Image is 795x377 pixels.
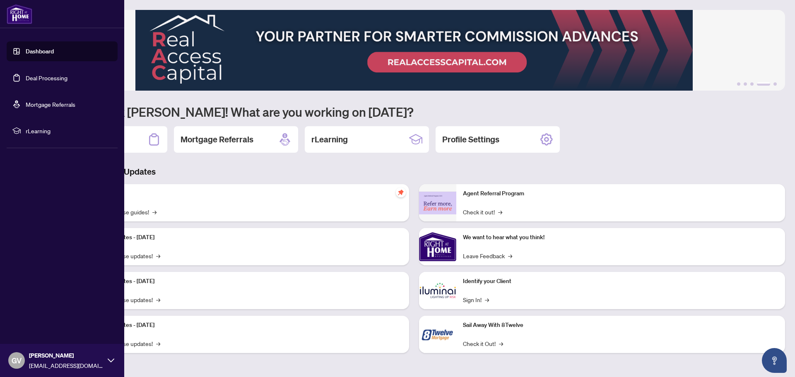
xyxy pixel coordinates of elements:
img: Identify your Client [419,272,456,309]
button: 1 [737,82,740,86]
span: → [485,295,489,304]
h3: Brokerage & Industry Updates [43,166,785,178]
img: Agent Referral Program [419,192,456,214]
a: Check it Out!→ [463,339,503,348]
img: logo [7,4,32,24]
span: pushpin [396,187,406,197]
img: Sail Away With 8Twelve [419,316,456,353]
a: Sign In!→ [463,295,489,304]
h1: Welcome back [PERSON_NAME]! What are you working on [DATE]? [43,104,785,120]
span: → [508,251,512,260]
h2: Profile Settings [442,134,499,145]
a: Deal Processing [26,74,67,82]
span: → [156,339,160,348]
span: [PERSON_NAME] [29,351,104,360]
span: → [152,207,157,216]
p: Agent Referral Program [463,189,778,198]
span: → [498,207,502,216]
a: Check it out!→ [463,207,502,216]
button: 5 [773,82,777,86]
button: 4 [757,82,770,86]
h2: Mortgage Referrals [181,134,253,145]
span: → [499,339,503,348]
a: Dashboard [26,48,54,55]
a: Mortgage Referrals [26,101,75,108]
span: [EMAIL_ADDRESS][DOMAIN_NAME] [29,361,104,370]
span: rLearning [26,126,112,135]
button: 2 [744,82,747,86]
button: 3 [750,82,754,86]
img: Slide 3 [43,10,785,91]
img: We want to hear what you think! [419,228,456,265]
a: Leave Feedback→ [463,251,512,260]
p: Self-Help [87,189,402,198]
p: Sail Away With 8Twelve [463,321,778,330]
p: We want to hear what you think! [463,233,778,242]
p: Identify your Client [463,277,778,286]
span: GV [12,355,22,366]
span: → [156,295,160,304]
span: → [156,251,160,260]
p: Platform Updates - [DATE] [87,277,402,286]
button: Open asap [762,348,787,373]
p: Platform Updates - [DATE] [87,233,402,242]
h2: rLearning [311,134,348,145]
p: Platform Updates - [DATE] [87,321,402,330]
